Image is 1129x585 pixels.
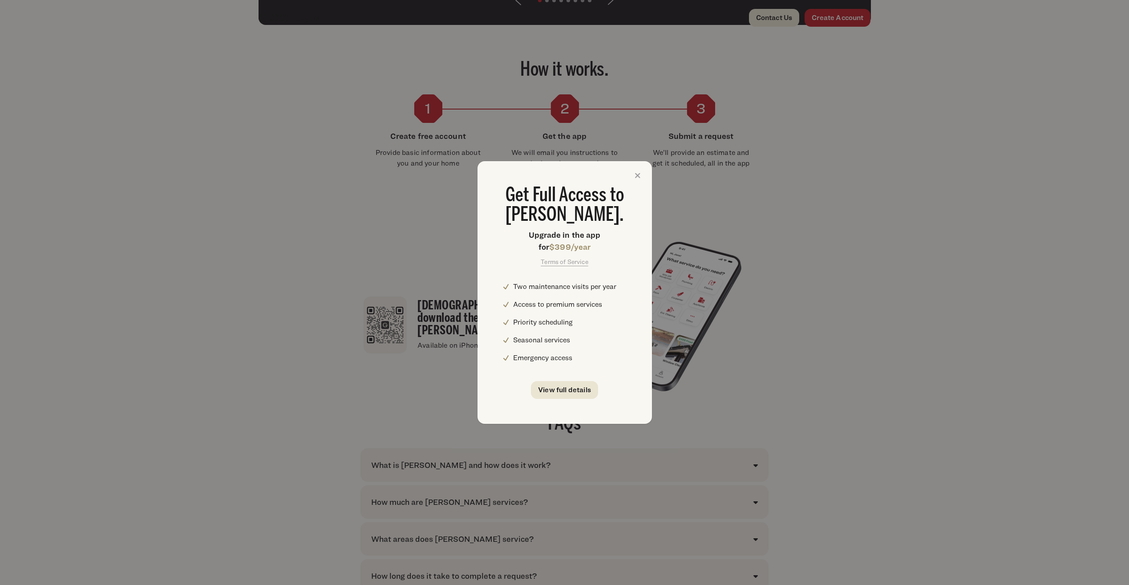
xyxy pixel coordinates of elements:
[531,381,598,399] a: View full details
[513,335,627,345] li: Seasonal services
[541,258,588,265] a: Terms of Service
[513,317,627,328] li: Priority scheduling
[502,229,627,253] h4: Upgrade in the app for
[502,186,627,225] h2: Get Full Access to [PERSON_NAME].
[513,281,627,292] li: Two maintenance visits per year
[513,353,627,363] li: Emergency access
[513,299,627,310] li: Access to premium services
[549,242,591,252] span: $399/year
